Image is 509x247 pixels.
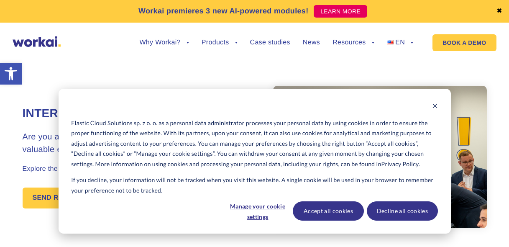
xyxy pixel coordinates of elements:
p: Workai premieres 3 new AI-powered modules! [138,5,309,17]
span: EN [395,39,405,46]
p: Explore the chances to develop practical skills at Workai! [23,164,255,174]
button: Manage your cookie settings [225,201,290,221]
p: Elastic Cloud Solutions sp. z o. o. as a personal data administrator processes your personal data... [71,118,437,170]
a: ✖ [496,8,502,15]
a: Why Workai? [139,39,189,46]
a: News [303,39,320,46]
div: Cookie banner [59,89,451,234]
a: SEND RESUME! [23,188,96,208]
a: LEARN MORE [314,5,367,18]
a: BOOK A DEMO [432,34,496,51]
p: If you decline, your information will not be tracked when you visit this website. A single cookie... [71,175,437,196]
button: Dismiss cookie banner [432,102,438,112]
a: Privacy Policy [381,159,419,170]
strong: Internship [23,107,95,120]
a: Resources [333,39,374,46]
button: Accept all cookies [293,201,364,221]
a: Products [202,39,238,46]
button: Decline all cookies [367,201,438,221]
span: Are you a student or recent graduate looking to gain valuable experience? [23,132,222,154]
a: Case studies [250,39,290,46]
